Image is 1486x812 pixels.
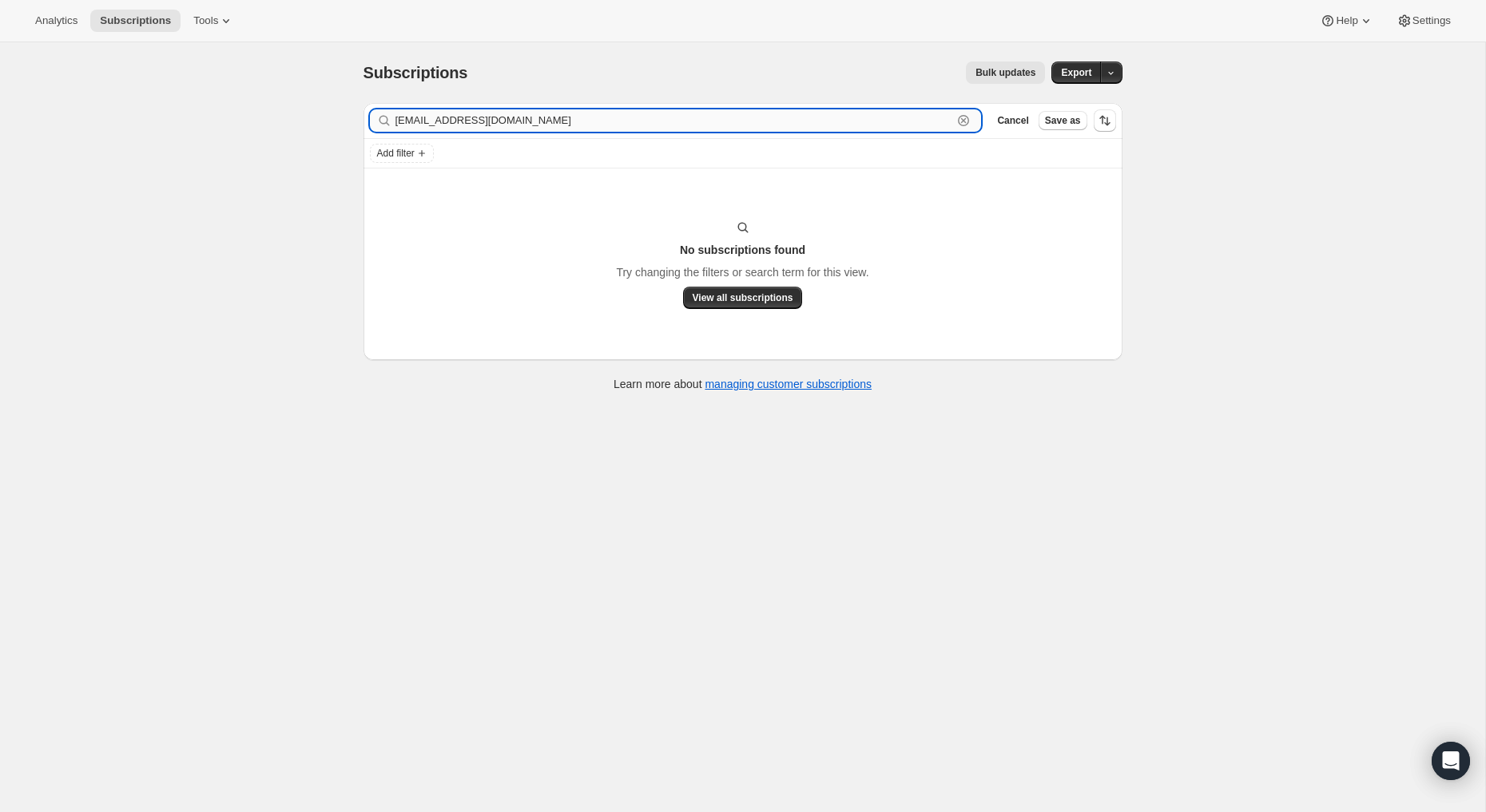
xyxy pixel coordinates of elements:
[364,64,468,81] span: Subscriptions
[693,291,793,304] span: View all subscriptions
[683,287,803,309] button: View all subscriptions
[1387,10,1460,32] button: Settings
[1310,10,1383,32] button: Help
[991,111,1035,130] button: Cancel
[26,10,87,32] button: Analytics
[35,14,77,27] span: Analytics
[395,109,953,132] input: Filter subscribers
[975,66,1035,79] span: Bulk updates
[705,378,872,390] a: managing customer subscriptions
[1039,111,1087,130] button: Save as
[100,14,171,27] span: Subscriptions
[1051,61,1101,84] button: Export
[377,147,415,160] span: Add filter
[1061,66,1091,79] span: Export
[1094,109,1116,132] button: Sort the results
[1045,114,1081,127] span: Save as
[680,242,805,258] h3: No subscriptions found
[997,114,1028,127] span: Cancel
[193,14,218,27] span: Tools
[184,10,244,32] button: Tools
[1432,742,1470,780] div: Open Intercom Messenger
[1412,14,1451,27] span: Settings
[90,10,181,32] button: Subscriptions
[956,113,971,129] button: Clear
[370,144,434,163] button: Add filter
[966,61,1045,84] button: Bulk updates
[616,264,868,280] p: Try changing the filters or search term for this view.
[614,376,872,392] p: Learn more about
[1336,14,1357,27] span: Help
